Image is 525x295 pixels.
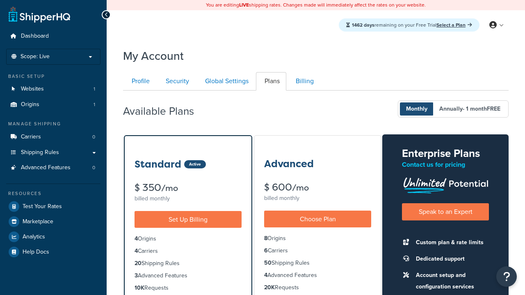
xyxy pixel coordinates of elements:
li: Account setup and configuration services [412,270,489,293]
div: remaining on your Free Trial [339,18,479,32]
strong: 1462 days [352,21,374,29]
strong: 10K [135,284,144,292]
div: $ 350 [135,183,242,193]
a: Plans [256,72,286,91]
span: 0 [92,134,95,141]
a: Shipping Rules [6,145,100,160]
a: Test Your Rates [6,199,100,214]
span: Advanced Features [21,164,71,171]
a: Select a Plan [436,21,472,29]
span: - 1 month [463,104,500,113]
span: Dashboard [21,33,49,40]
a: Set Up Billing [135,211,242,228]
li: Custom plan & rate limits [412,237,489,248]
strong: 4 [135,234,138,243]
li: Dedicated support [412,253,489,265]
div: Manage Shipping [6,120,100,127]
strong: 4 [135,247,138,255]
strong: 6 [264,246,268,255]
a: Marketplace [6,214,100,229]
a: Profile [123,72,156,91]
h3: Advanced [264,159,314,169]
a: Choose Plan [264,211,371,227]
span: Websites [21,86,44,93]
span: Carriers [21,134,41,141]
div: Basic Setup [6,73,100,80]
small: /mo [292,182,309,193]
h2: Enterprise Plans [402,147,489,159]
span: Origins [21,101,39,108]
li: Origins [264,234,371,243]
b: FREE [487,104,500,113]
span: Shipping Rules [21,149,59,156]
li: Origins [135,234,242,243]
li: Origins [6,97,100,112]
span: Marketplace [23,218,53,225]
span: 1 [94,101,95,108]
small: /mo [161,182,178,194]
li: Carriers [135,247,242,256]
div: Active [184,160,206,168]
a: Security [157,72,196,91]
li: Advanced Features [6,160,100,175]
a: Global Settings [196,72,255,91]
strong: 20K [264,283,275,292]
li: Carriers [264,246,371,255]
strong: 4 [264,271,267,279]
a: ShipperHQ Home [9,6,70,23]
a: Advanced Features 0 [6,160,100,175]
a: Analytics [6,229,100,244]
span: Analytics [23,234,45,241]
strong: 50 [264,259,272,267]
strong: 8 [264,234,267,243]
a: Billing [287,72,320,91]
img: Unlimited Potential [402,175,489,193]
span: 1 [94,86,95,93]
li: Shipping Rules [264,259,371,268]
li: Requests [264,283,371,292]
a: Speak to an Expert [402,203,489,220]
li: Websites [6,82,100,97]
span: 0 [92,164,95,171]
span: Annually [433,102,507,116]
button: Open Resource Center [496,266,517,287]
h3: Standard [135,159,181,170]
a: Dashboard [6,29,100,44]
h1: My Account [123,48,184,64]
li: Shipping Rules [135,259,242,268]
a: Origins 1 [6,97,100,112]
div: $ 600 [264,182,371,193]
a: Help Docs [6,245,100,259]
strong: 20 [135,259,142,268]
li: Carriers [6,129,100,145]
h2: Available Plans [123,105,206,117]
div: billed monthly [264,193,371,204]
p: Contact us for pricing [402,159,489,170]
div: Resources [6,190,100,197]
span: Monthly [400,102,434,116]
li: Advanced Features [264,271,371,280]
span: Scope: Live [21,53,50,60]
li: Advanced Features [135,271,242,280]
b: LIVE [239,1,249,9]
div: billed monthly [135,193,242,204]
a: Carriers 0 [6,129,100,145]
li: Requests [135,284,242,293]
button: Monthly Annually- 1 monthFREE [398,100,509,118]
a: Websites 1 [6,82,100,97]
strong: 3 [135,271,138,280]
span: Test Your Rates [23,203,62,210]
span: Help Docs [23,249,49,256]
